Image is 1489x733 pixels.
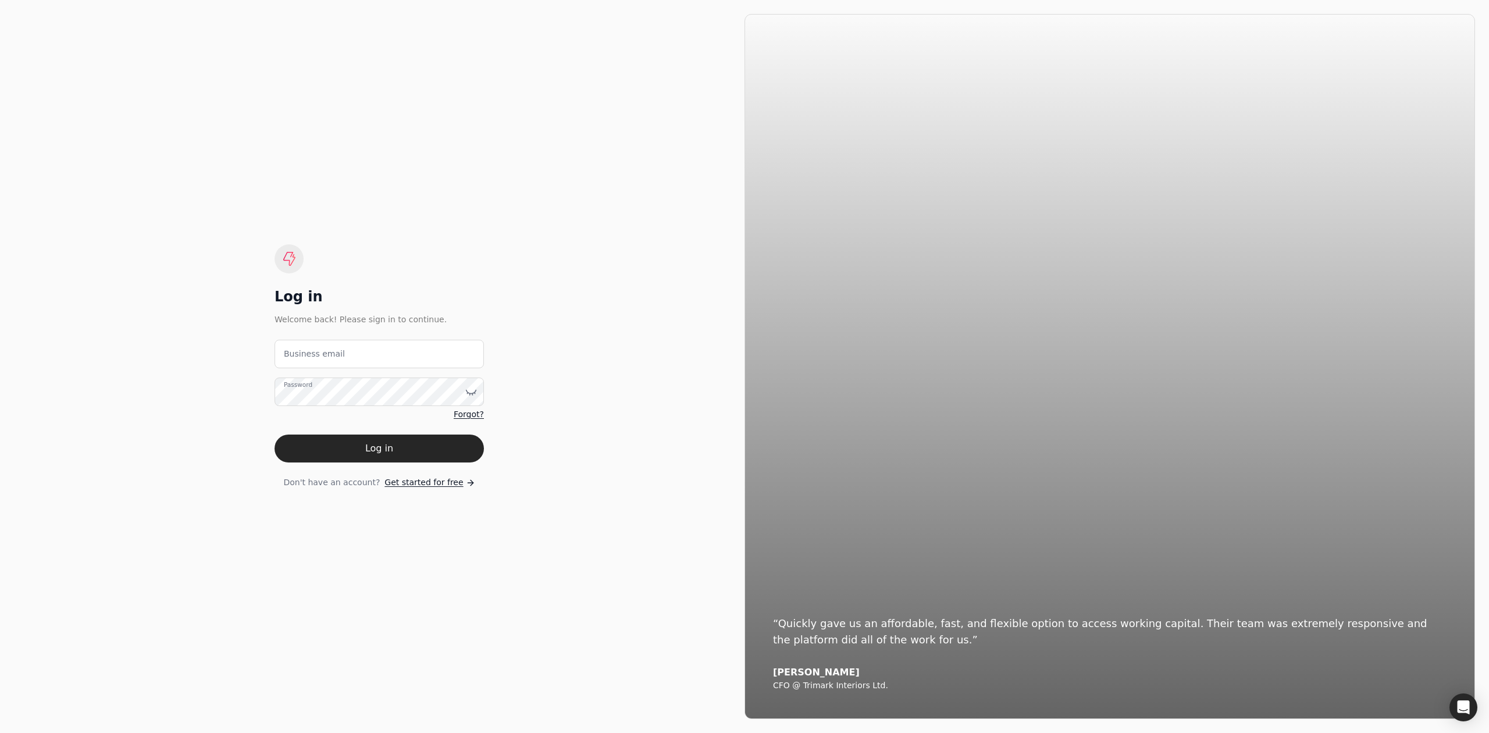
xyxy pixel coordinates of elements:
a: Forgot? [454,408,484,421]
label: Business email [284,348,345,360]
button: Log in [275,435,484,462]
div: “Quickly gave us an affordable, fast, and flexible option to access working capital. Their team w... [773,615,1447,648]
div: Log in [275,287,484,306]
label: Password [284,380,312,389]
span: Get started for free [384,476,463,489]
div: [PERSON_NAME] [773,667,1447,678]
div: Open Intercom Messenger [1449,693,1477,721]
a: Get started for free [384,476,475,489]
div: CFO @ Trimark Interiors Ltd. [773,681,1447,691]
div: Welcome back! Please sign in to continue. [275,313,484,326]
span: Don't have an account? [283,476,380,489]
